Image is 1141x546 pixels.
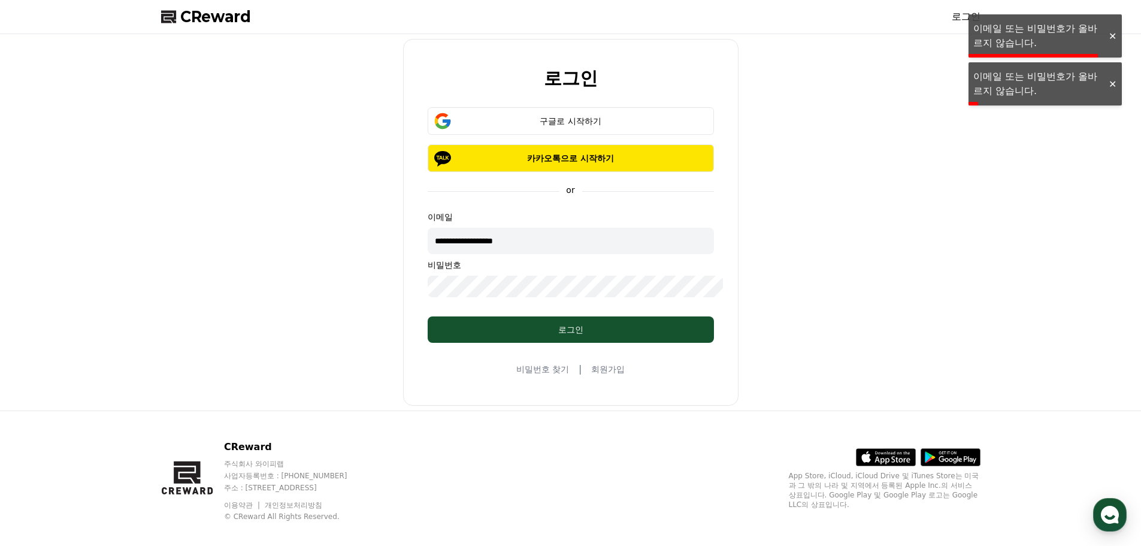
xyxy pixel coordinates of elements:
[428,211,714,223] p: 이메일
[428,316,714,343] button: 로그인
[452,324,690,336] div: 로그인
[185,398,199,408] span: 설정
[445,115,697,127] div: 구글로 시작하기
[579,362,582,376] span: |
[516,363,569,375] a: 비밀번호 찾기
[224,501,262,509] a: 이용약관
[180,7,251,26] span: CReward
[224,471,370,481] p: 사업자등록번호 : [PHONE_NUMBER]
[445,152,697,164] p: 카카오톡으로 시작하기
[591,363,625,375] a: 회원가입
[38,398,45,408] span: 홈
[161,7,251,26] a: CReward
[428,259,714,271] p: 비밀번호
[428,107,714,135] button: 구글로 시작하기
[224,440,370,454] p: CReward
[224,512,370,521] p: © CReward All Rights Reserved.
[265,501,322,509] a: 개인정보처리방침
[224,483,370,493] p: 주소 : [STREET_ADDRESS]
[4,380,79,410] a: 홈
[559,184,582,196] p: or
[544,68,598,88] h2: 로그인
[952,10,980,24] a: 로그인
[110,399,124,408] span: 대화
[789,471,980,509] p: App Store, iCloud, iCloud Drive 및 iTunes Store는 미국과 그 밖의 나라 및 지역에서 등록된 Apple Inc.의 서비스 상표입니다. Goo...
[224,459,370,469] p: 주식회사 와이피랩
[79,380,155,410] a: 대화
[428,144,714,172] button: 카카오톡으로 시작하기
[155,380,230,410] a: 설정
